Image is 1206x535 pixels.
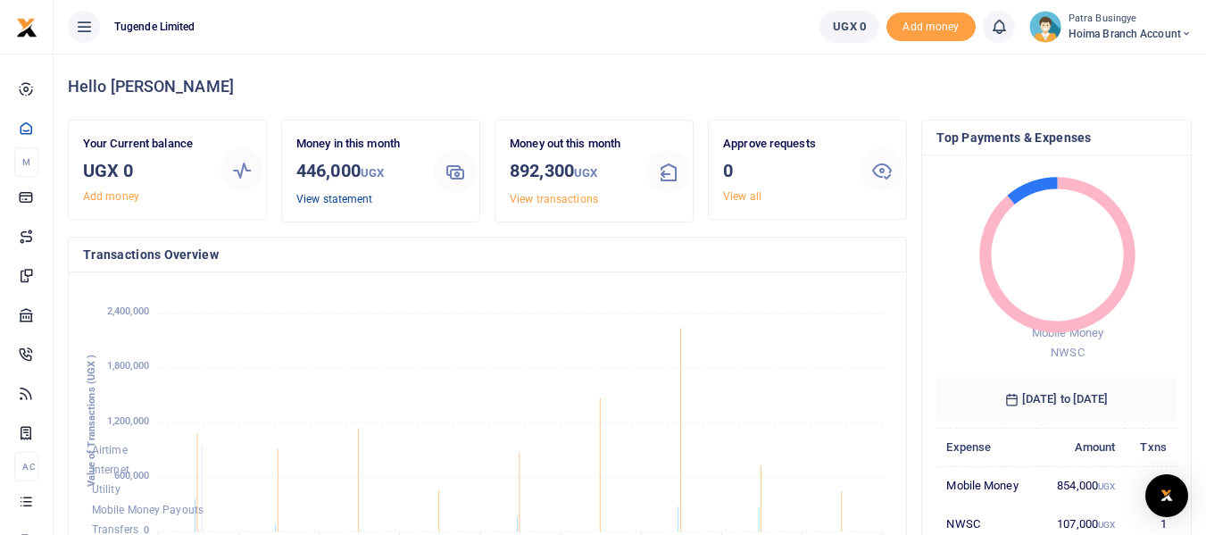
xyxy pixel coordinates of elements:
[1098,520,1115,530] small: UGX
[92,444,128,456] span: Airtime
[1032,326,1103,339] span: Mobile Money
[886,19,976,32] a: Add money
[1125,466,1177,505] td: 2
[86,355,97,488] text: Value of Transactions (UGX )
[107,361,149,372] tspan: 1,800,000
[16,20,37,33] a: logo-small logo-large logo-large
[92,484,121,497] span: Utility
[68,77,1192,96] h4: Hello [PERSON_NAME]
[296,193,372,205] a: View statement
[1029,11,1061,43] img: profile-user
[296,135,420,154] p: Money in this month
[1098,481,1115,491] small: UGX
[1038,466,1125,505] td: 854,000
[1125,428,1177,466] th: Txns
[1029,11,1192,43] a: profile-user Patra Busingye Hoima Branch Account
[886,13,976,42] span: Add money
[1052,346,1085,359] span: NWSC
[1069,12,1192,27] small: Patra Busingye
[107,306,149,318] tspan: 2,400,000
[83,190,139,203] a: Add money
[107,415,149,427] tspan: 1,200,000
[107,19,203,35] span: Tugende Limited
[936,428,1038,466] th: Expense
[361,166,384,180] small: UGX
[833,18,866,36] span: UGX 0
[83,245,892,264] h4: Transactions Overview
[114,470,149,481] tspan: 600,000
[510,135,633,154] p: Money out this month
[296,157,420,187] h3: 446,000
[510,157,633,187] h3: 892,300
[1069,26,1192,42] span: Hoima Branch Account
[886,13,976,42] li: Toup your wallet
[1145,474,1188,517] div: Open Intercom Messenger
[723,157,846,184] h3: 0
[723,135,846,154] p: Approve requests
[16,17,37,38] img: logo-small
[723,190,761,203] a: View all
[819,11,879,43] a: UGX 0
[92,464,129,476] span: Internet
[83,157,206,184] h3: UGX 0
[574,166,597,180] small: UGX
[510,193,598,205] a: View transactions
[92,504,204,516] span: Mobile Money Payouts
[1038,428,1125,466] th: Amount
[812,11,886,43] li: Wallet ballance
[936,378,1177,421] h6: [DATE] to [DATE]
[14,147,38,177] li: M
[14,452,38,481] li: Ac
[936,128,1177,147] h4: Top Payments & Expenses
[83,135,206,154] p: Your Current balance
[936,466,1038,505] td: Mobile Money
